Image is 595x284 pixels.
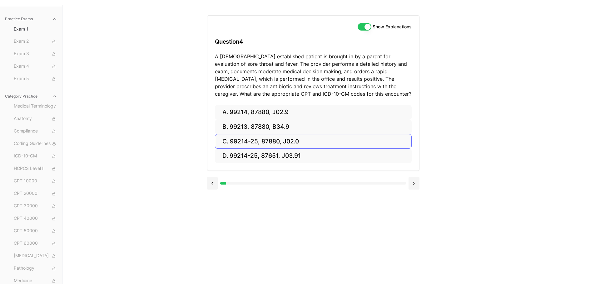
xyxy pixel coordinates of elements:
[2,14,60,24] button: Practice Exams
[14,153,57,160] span: ICD-10-CM
[11,176,60,186] button: CPT 10000
[215,53,412,98] p: A [DEMOGRAPHIC_DATA] established patient is brought in by a parent for evaluation of sore throat ...
[14,190,57,197] span: CPT 20000
[14,51,57,57] span: Exam 3
[11,251,60,261] button: [MEDICAL_DATA]
[11,226,60,236] button: CPT 50000
[215,134,412,149] button: C. 99214-25, 87880, J02.0
[215,120,412,134] button: B. 99213, 87880, B34.9
[14,140,57,147] span: Coding Guidelines
[11,61,60,71] button: Exam 4
[11,74,60,84] button: Exam 5
[11,189,60,199] button: CPT 20000
[14,165,57,172] span: HCPCS Level II
[11,126,60,136] button: Compliance
[14,253,57,259] span: [MEDICAL_DATA]
[215,149,412,163] button: D. 99214-25, 87651, J03.91
[14,63,57,70] span: Exam 4
[11,36,60,46] button: Exam 2
[14,75,57,82] span: Exam 5
[215,32,412,51] h3: Question 4
[14,178,57,185] span: CPT 10000
[11,139,60,149] button: Coding Guidelines
[11,214,60,224] button: CPT 40000
[11,164,60,174] button: HCPCS Level II
[11,24,60,34] button: Exam 1
[11,49,60,59] button: Exam 3
[14,128,57,135] span: Compliance
[14,103,57,110] span: Medical Terminology
[11,238,60,248] button: CPT 60000
[11,114,60,124] button: Anatomy
[14,215,57,222] span: CPT 40000
[373,25,412,29] label: Show Explanations
[14,240,57,247] span: CPT 60000
[11,101,60,111] button: Medical Terminology
[14,26,57,32] span: Exam 1
[11,151,60,161] button: ICD-10-CM
[11,201,60,211] button: CPT 30000
[215,105,412,120] button: A. 99214, 87880, J02.9
[14,265,57,272] span: Pathology
[14,38,57,45] span: Exam 2
[14,228,57,234] span: CPT 50000
[14,115,57,122] span: Anatomy
[2,91,60,101] button: Category Practice
[14,203,57,209] span: CPT 30000
[11,263,60,273] button: Pathology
